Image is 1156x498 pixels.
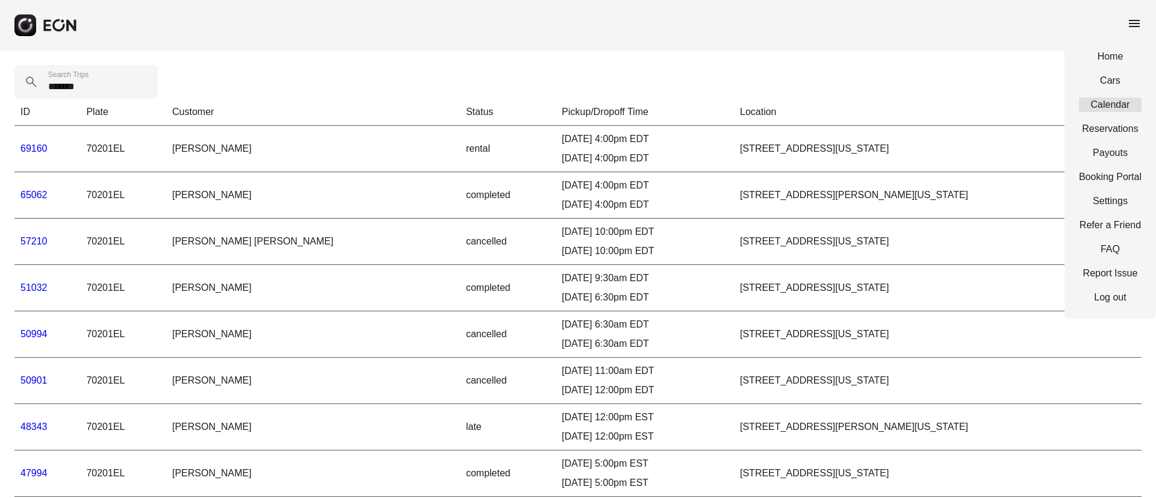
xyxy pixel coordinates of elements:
[460,172,556,219] td: completed
[80,358,166,404] td: 70201EL
[460,99,556,126] th: Status
[562,456,728,471] div: [DATE] 5:00pm EST
[1079,146,1142,160] a: Payouts
[1079,218,1142,232] a: Refer a Friend
[562,244,728,258] div: [DATE] 10:00pm EDT
[562,410,728,425] div: [DATE] 12:00pm EST
[1079,122,1142,136] a: Reservations
[14,99,80,126] th: ID
[20,329,48,339] a: 50994
[80,99,166,126] th: Plate
[80,265,166,311] td: 70201EL
[734,172,1142,219] td: [STREET_ADDRESS][PERSON_NAME][US_STATE]
[460,450,556,497] td: completed
[166,311,460,358] td: [PERSON_NAME]
[734,126,1142,172] td: [STREET_ADDRESS][US_STATE]
[562,132,728,146] div: [DATE] 4:00pm EDT
[562,429,728,444] div: [DATE] 12:00pm EST
[80,219,166,265] td: 70201EL
[1079,290,1142,305] a: Log out
[20,190,48,200] a: 65062
[562,151,728,166] div: [DATE] 4:00pm EDT
[562,290,728,305] div: [DATE] 6:30pm EDT
[460,126,556,172] td: rental
[20,236,48,246] a: 57210
[20,468,48,478] a: 47994
[562,317,728,332] div: [DATE] 6:30am EDT
[562,178,728,193] div: [DATE] 4:00pm EDT
[460,404,556,450] td: late
[80,450,166,497] td: 70201EL
[166,265,460,311] td: [PERSON_NAME]
[166,172,460,219] td: [PERSON_NAME]
[20,422,48,432] a: 48343
[80,404,166,450] td: 70201EL
[1079,73,1142,88] a: Cars
[734,311,1142,358] td: [STREET_ADDRESS][US_STATE]
[166,358,460,404] td: [PERSON_NAME]
[562,383,728,397] div: [DATE] 12:00pm EDT
[460,311,556,358] td: cancelled
[20,375,48,385] a: 50901
[1079,266,1142,281] a: Report Issue
[166,99,460,126] th: Customer
[80,126,166,172] td: 70201EL
[48,70,89,79] label: Search Trips
[556,99,734,126] th: Pickup/Dropoff Time
[734,265,1142,311] td: [STREET_ADDRESS][US_STATE]
[562,364,728,378] div: [DATE] 11:00am EDT
[1127,16,1142,31] span: menu
[166,450,460,497] td: [PERSON_NAME]
[1079,170,1142,184] a: Booking Portal
[460,358,556,404] td: cancelled
[1079,194,1142,208] a: Settings
[734,358,1142,404] td: [STREET_ADDRESS][US_STATE]
[734,404,1142,450] td: [STREET_ADDRESS][PERSON_NAME][US_STATE]
[734,99,1142,126] th: Location
[20,143,48,154] a: 69160
[1079,98,1142,112] a: Calendar
[1079,49,1142,64] a: Home
[734,219,1142,265] td: [STREET_ADDRESS][US_STATE]
[562,198,728,212] div: [DATE] 4:00pm EDT
[166,404,460,450] td: [PERSON_NAME]
[166,126,460,172] td: [PERSON_NAME]
[562,337,728,351] div: [DATE] 6:30am EDT
[734,450,1142,497] td: [STREET_ADDRESS][US_STATE]
[460,219,556,265] td: cancelled
[80,172,166,219] td: 70201EL
[562,476,728,490] div: [DATE] 5:00pm EST
[1079,242,1142,257] a: FAQ
[460,265,556,311] td: completed
[562,225,728,239] div: [DATE] 10:00pm EDT
[80,311,166,358] td: 70201EL
[166,219,460,265] td: [PERSON_NAME] [PERSON_NAME]
[562,271,728,285] div: [DATE] 9:30am EDT
[20,282,48,293] a: 51032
